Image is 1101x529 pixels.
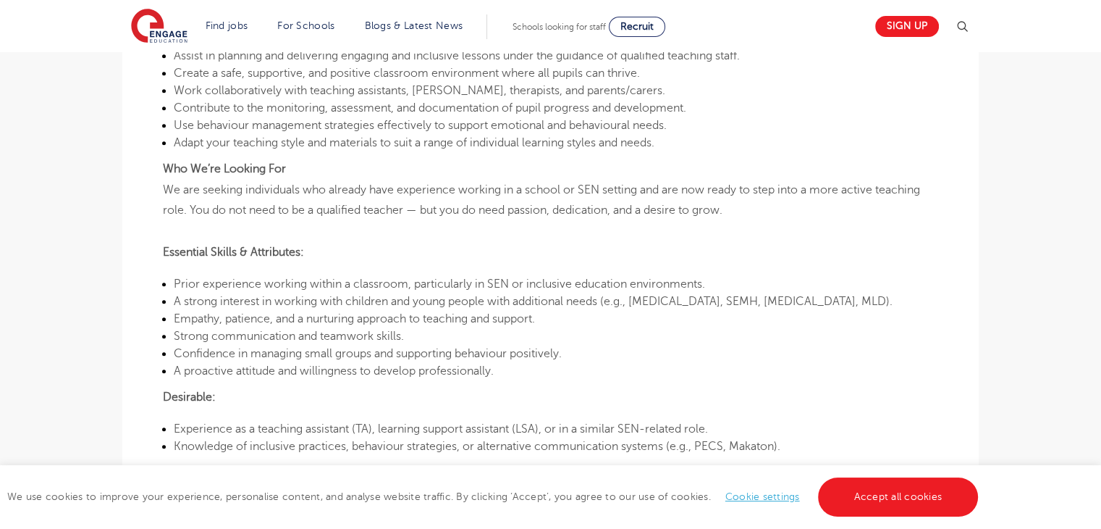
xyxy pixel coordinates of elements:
[174,136,654,149] span: Adapt your teaching style and materials to suit a range of individual learning styles and needs.
[174,347,562,360] span: Confidence in managing small groups and supporting behaviour positively.
[131,9,187,45] img: Engage Education
[875,16,939,37] a: Sign up
[174,312,535,325] span: Empathy, patience, and a nurturing approach to teaching and support.
[365,20,463,31] a: Blogs & Latest News
[7,491,982,502] span: We use cookies to improve your experience, personalise content, and analyse website traffic. By c...
[163,162,286,175] span: Who We’re Looking For
[277,20,334,31] a: For Schools
[174,49,740,62] span: Assist in planning and delivering engaging and inclusive lessons under the guidance of qualified ...
[174,119,667,132] span: Use behaviour management strategies effectively to support emotional and behavioural needs.
[609,17,665,37] a: Recruit
[206,20,248,31] a: Find jobs
[620,21,654,32] span: Recruit
[818,478,979,517] a: Accept all cookies
[163,391,216,404] span: Desirable:
[174,440,780,453] span: Knowledge of inclusive practices, behaviour strategies, or alternative communication systems (e.g...
[174,278,705,291] span: Prior experience working within a classroom, particularly in SEN or inclusive education environme...
[174,365,494,378] span: A proactive attitude and willingness to develop professionally.
[512,22,606,32] span: Schools looking for staff
[174,84,665,97] span: Work collaboratively with teaching assistants, [PERSON_NAME], therapists, and parents/carers.
[174,422,708,436] span: Experience as a teaching assistant (TA), learning support assistant (LSA), or in a similar SEN-re...
[725,491,800,502] a: Cookie settings
[163,183,920,217] span: We are seeking individuals who already have experience working in a school or SEN setting and are...
[163,246,304,259] span: Essential Skills & Attributes:
[174,101,686,114] span: Contribute to the monitoring, assessment, and documentation of pupil progress and development.
[174,67,640,80] span: Create a safe, supportive, and positive classroom environment where all pupils can thrive.
[174,330,404,343] span: Strong communication and teamwork skills.
[174,295,893,308] span: A strong interest in working with children and young people with additional needs (e.g., [MEDICAL...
